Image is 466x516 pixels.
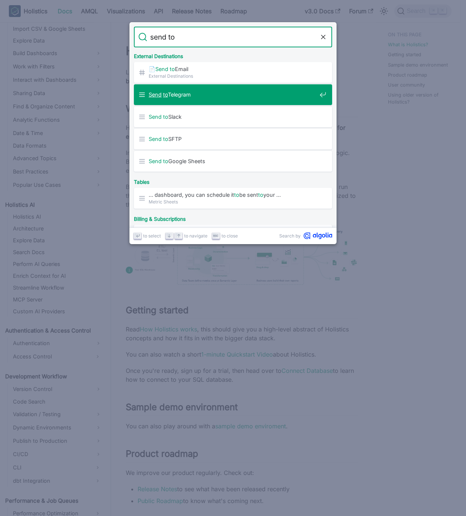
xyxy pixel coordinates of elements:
span: … dashboard, you can schedule it be sent your … [149,191,317,198]
mark: Send [149,91,162,98]
div: Tables [132,173,334,188]
button: Clear the query [319,33,328,41]
span: to select [143,232,161,239]
span: Slack [149,113,317,120]
mark: to [170,66,175,72]
a: Send toTelegram [134,84,332,105]
span: to close [222,232,238,239]
a: Send toGoogle Sheets [134,151,332,172]
a: Search byAlgolia [279,232,332,239]
mark: Send [155,66,168,72]
span: 📄️ Email [149,65,317,72]
svg: Enter key [135,233,141,239]
mark: Send [149,136,162,142]
span: SFTP [149,135,317,142]
mark: to [163,136,168,142]
mark: Send [149,114,162,120]
mark: to [163,114,168,120]
input: Search docs [147,27,319,47]
svg: Escape key [213,233,219,239]
a: Yes. Your primary billing contact cansendan in-app …Billing and Invoicing [134,225,332,246]
span: Search by [279,232,301,239]
mark: to [258,192,263,198]
div: Billing & Subscriptions [132,210,334,225]
a: Send toSFTP [134,129,332,149]
span: Google Sheets [149,158,317,165]
a: Send toSlack [134,107,332,127]
span: to navigate [184,232,207,239]
mark: to [163,91,168,98]
div: External Destinations [132,47,334,62]
a: … dashboard, you can schedule ittobe senttoyour …Metric Sheets [134,188,332,209]
mark: to [163,158,168,164]
svg: Arrow down [166,233,172,239]
mark: to [234,192,239,198]
svg: Algolia [304,232,332,239]
span: Metric Sheets [149,198,317,205]
a: 📄️Send toEmailExternal Destinations [134,62,332,83]
svg: Arrow up [176,233,182,239]
span: Telegram [149,91,317,98]
mark: Send [149,158,162,164]
span: External Destinations [149,72,317,80]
